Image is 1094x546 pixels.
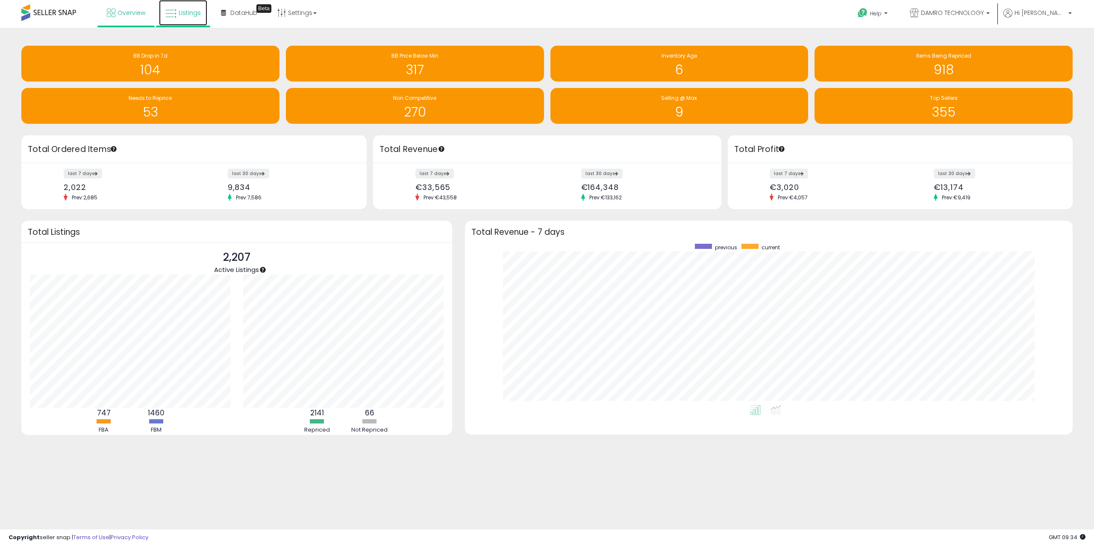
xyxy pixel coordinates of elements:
span: DataHub [230,9,257,17]
label: last 30 days [934,169,975,178]
h3: Total Listings [28,229,446,235]
div: €13,174 [934,183,1058,192]
label: last 30 days [228,169,269,178]
a: Selling @ Max 9 [550,88,809,124]
span: Help [870,10,882,17]
span: BB Drop in 7d [133,52,168,59]
span: Hi [PERSON_NAME] [1015,9,1066,17]
a: Top Sellers 355 [815,88,1073,124]
div: Not Repriced [344,426,395,434]
span: Prev: €133,162 [585,194,626,201]
div: 2,022 [64,183,188,192]
a: Hi [PERSON_NAME] [1003,9,1072,28]
span: Prev: 2,685 [68,194,102,201]
span: Prev: €4,057 [773,194,812,201]
span: Inventory Age [662,52,697,59]
span: Prev: €43,558 [419,194,461,201]
div: FBM [131,426,182,434]
h1: 104 [26,63,275,77]
h1: 918 [819,63,1068,77]
h3: Total Revenue - 7 days [471,229,1067,235]
div: Tooltip anchor [778,145,785,153]
span: Needs to Reprice [129,94,172,102]
div: €33,565 [415,183,541,192]
h1: 6 [555,63,804,77]
h1: 317 [290,63,540,77]
label: last 7 days [64,169,102,178]
h3: Total Ordered Items [28,143,360,155]
label: last 7 days [770,169,808,178]
b: 1460 [148,408,165,418]
div: Tooltip anchor [110,145,118,153]
a: BB Drop in 7d 104 [21,46,279,82]
h1: 9 [555,105,804,119]
span: DAMRO TECHNOLOGY [921,9,984,17]
div: Tooltip anchor [259,266,267,274]
b: 2141 [310,408,324,418]
p: 2,207 [214,249,259,266]
span: BB Price Below Min [391,52,438,59]
a: Items Being Repriced 918 [815,46,1073,82]
span: Top Sellers [930,94,958,102]
span: Items Being Repriced [916,52,971,59]
a: Inventory Age 6 [550,46,809,82]
b: 747 [97,408,111,418]
h3: Total Revenue [379,143,715,155]
h3: Total Profit [734,143,1067,155]
h1: 355 [819,105,1068,119]
h1: 270 [290,105,540,119]
span: Non Competitive [393,94,436,102]
label: last 30 days [581,169,623,178]
span: previous [715,244,737,251]
div: Tooltip anchor [256,4,271,13]
span: Listings [179,9,201,17]
i: Get Help [857,8,868,18]
label: last 7 days [415,169,454,178]
b: 66 [365,408,374,418]
div: Repriced [291,426,343,434]
div: 9,834 [228,183,352,192]
a: Non Competitive 270 [286,88,544,124]
a: Needs to Reprice 53 [21,88,279,124]
span: Active Listings [214,265,259,274]
span: current [762,244,780,251]
div: FBA [78,426,129,434]
span: Overview [118,9,145,17]
a: Help [851,1,896,28]
div: Tooltip anchor [438,145,445,153]
h1: 53 [26,105,275,119]
span: Selling @ Max [661,94,697,102]
div: €164,348 [581,183,706,192]
a: BB Price Below Min 317 [286,46,544,82]
div: €3,020 [770,183,894,192]
span: Prev: €9,419 [938,194,975,201]
span: Prev: 7,586 [232,194,266,201]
